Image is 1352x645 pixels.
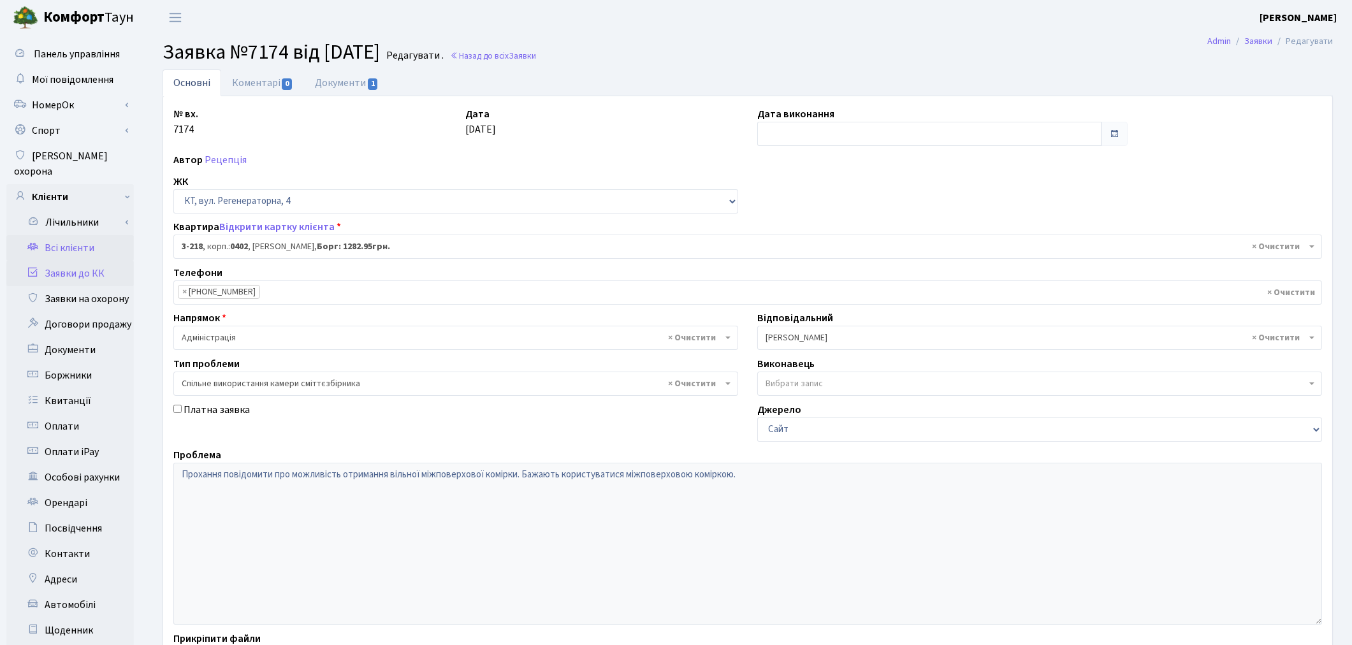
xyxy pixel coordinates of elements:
span: Видалити всі елементи [1252,331,1300,344]
a: Заявки [1244,34,1272,48]
a: Орендарі [6,490,134,516]
span: Мої повідомлення [32,73,113,87]
a: Основні [163,69,221,96]
label: Джерело [757,402,801,417]
label: Тип проблеми [173,356,240,372]
label: Проблема [173,447,221,463]
a: НомерОк [6,92,134,118]
small: Редагувати . [384,50,444,62]
span: Котенко К. Л. [757,326,1322,350]
span: Заявка №7174 від [DATE] [163,38,380,67]
span: × [182,286,187,298]
a: Рецепція [205,153,247,167]
span: Вибрати запис [766,377,823,390]
label: ЖК [173,174,188,189]
a: Договори продажу [6,312,134,337]
span: Видалити всі елементи [1252,240,1300,253]
label: Автор [173,152,203,168]
span: 1 [368,78,378,90]
a: Спорт [6,118,134,143]
a: Боржники [6,363,134,388]
label: Дата виконання [757,106,834,122]
a: Мої повідомлення [6,67,134,92]
a: Назад до всіхЗаявки [450,50,536,62]
a: Квитанції [6,388,134,414]
b: [PERSON_NAME] [1260,11,1337,25]
a: Панель управління [6,41,134,67]
img: logo.png [13,5,38,31]
a: Заявки до КК [6,261,134,286]
a: Оплати iPay [6,439,134,465]
span: <b>3-218</b>, корп.: <b>0402</b>, Андреєва Олена Олександрівна, <b>Борг: 1282.95грн.</b> [182,240,1306,253]
a: Клієнти [6,184,134,210]
label: Телефони [173,265,222,280]
div: [DATE] [456,106,748,146]
a: Admin [1207,34,1231,48]
a: Посвідчення [6,516,134,541]
span: 0 [282,78,292,90]
textarea: Прохання повідомити про можливість отримання вільної міжповерхової комірки. Бажають користуватися... [173,463,1322,625]
span: Таун [43,7,134,29]
span: Видалити всі елементи [668,331,716,344]
a: Контакти [6,541,134,567]
span: Панель управління [34,47,120,61]
label: № вх. [173,106,198,122]
a: Адреси [6,567,134,592]
span: Адміністрація [182,331,722,344]
span: Видалити всі елементи [1267,286,1315,299]
span: Котенко К. Л. [766,331,1306,344]
a: Всі клієнти [6,235,134,261]
a: Документи [304,69,389,96]
label: Напрямок [173,310,226,326]
span: Заявки [509,50,536,62]
div: 7174 [164,106,456,146]
a: Лічильники [15,210,134,235]
li: Редагувати [1272,34,1333,48]
b: Борг: 1282.95грн. [317,240,390,253]
span: Видалити всі елементи [668,377,716,390]
button: Переключити навігацію [159,7,191,28]
b: 0402 [230,240,248,253]
label: Відповідальний [757,310,833,326]
a: Коментарі [221,69,304,96]
span: Адміністрація [173,326,738,350]
a: Відкрити картку клієнта [219,220,335,234]
a: Документи [6,337,134,363]
a: Оплати [6,414,134,439]
label: Виконавець [757,356,815,372]
span: <b>3-218</b>, корп.: <b>0402</b>, Андреєва Олена Олександрівна, <b>Борг: 1282.95грн.</b> [173,235,1322,259]
a: Заявки на охорону [6,286,134,312]
b: 3-218 [182,240,203,253]
label: Платна заявка [184,402,250,417]
a: [PERSON_NAME] [1260,10,1337,25]
a: [PERSON_NAME] охорона [6,143,134,184]
label: Квартира [173,219,341,235]
span: Спільне використання камери сміттєзбірника [182,377,722,390]
a: Особові рахунки [6,465,134,490]
span: Спільне використання камери сміттєзбірника [173,372,738,396]
a: Автомобілі [6,592,134,618]
label: Дата [465,106,490,122]
a: Щоденник [6,618,134,643]
b: Комфорт [43,7,105,27]
nav: breadcrumb [1188,28,1352,55]
li: (050) 410-41-17 [178,285,260,299]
